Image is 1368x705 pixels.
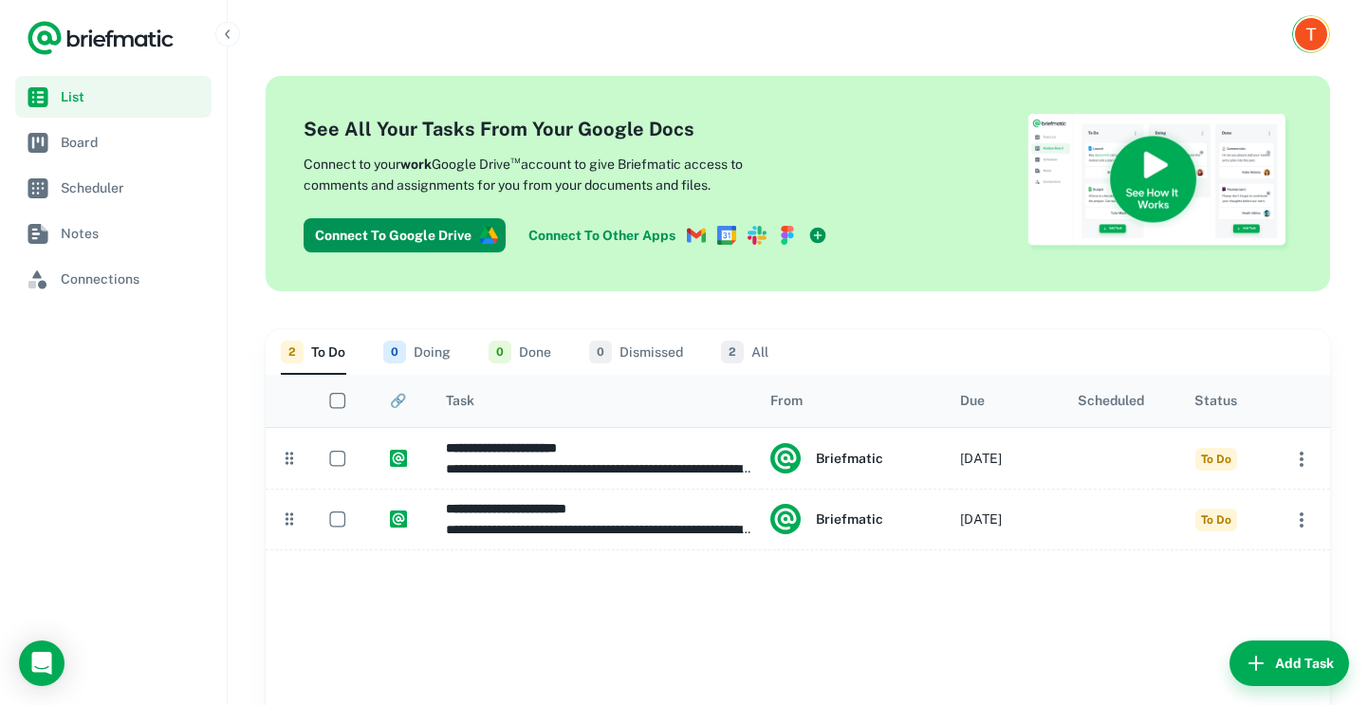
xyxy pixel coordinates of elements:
[15,213,212,254] a: Notes
[770,443,883,473] div: Briefmatic
[61,269,204,289] span: Connections
[1229,640,1349,686] button: Add Task
[589,341,612,363] span: 0
[816,509,883,529] h6: Briefmatic
[1195,509,1237,531] span: To Do
[15,121,212,163] a: Board
[390,510,407,528] img: https://app.briefmatic.com/assets/integrations/system.png
[61,177,204,198] span: Scheduler
[510,153,521,166] sup: ™
[304,115,835,143] h4: See All Your Tasks From Your Google Docs
[446,393,474,408] div: Task
[770,504,883,534] div: Briefmatic
[383,329,451,375] button: Doing
[1078,393,1144,408] div: Scheduled
[390,393,406,408] div: 🔗
[390,450,407,467] img: https://app.briefmatic.com/assets/integrations/system.png
[383,341,406,363] span: 0
[15,258,212,300] a: Connections
[1195,448,1237,471] span: To Do
[770,443,801,473] img: system.png
[721,341,744,363] span: 2
[816,448,883,469] h6: Briefmatic
[15,167,212,209] a: Scheduler
[27,19,175,57] a: Logo
[400,157,432,172] b: work
[1194,393,1237,408] div: Status
[281,341,304,363] span: 2
[304,218,506,252] button: Connect To Google Drive
[721,329,768,375] button: All
[960,393,985,408] div: Due
[61,86,204,107] span: List
[61,132,204,153] span: Board
[61,223,204,244] span: Notes
[304,151,806,195] p: Connect to your Google Drive account to give Briefmatic access to comments and assignments for yo...
[281,329,345,375] button: To Do
[960,429,1002,489] div: [DATE]
[489,329,551,375] button: Done
[770,504,801,534] img: system.png
[1292,15,1330,53] button: Account button
[960,490,1002,549] div: [DATE]
[19,640,65,686] div: Load Chat
[521,218,835,252] a: Connect To Other Apps
[15,76,212,118] a: List
[770,393,803,408] div: From
[489,341,511,363] span: 0
[589,329,683,375] button: Dismissed
[1295,18,1327,50] img: Tarik Elmoutawakil
[1026,114,1292,253] img: See How Briefmatic Works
